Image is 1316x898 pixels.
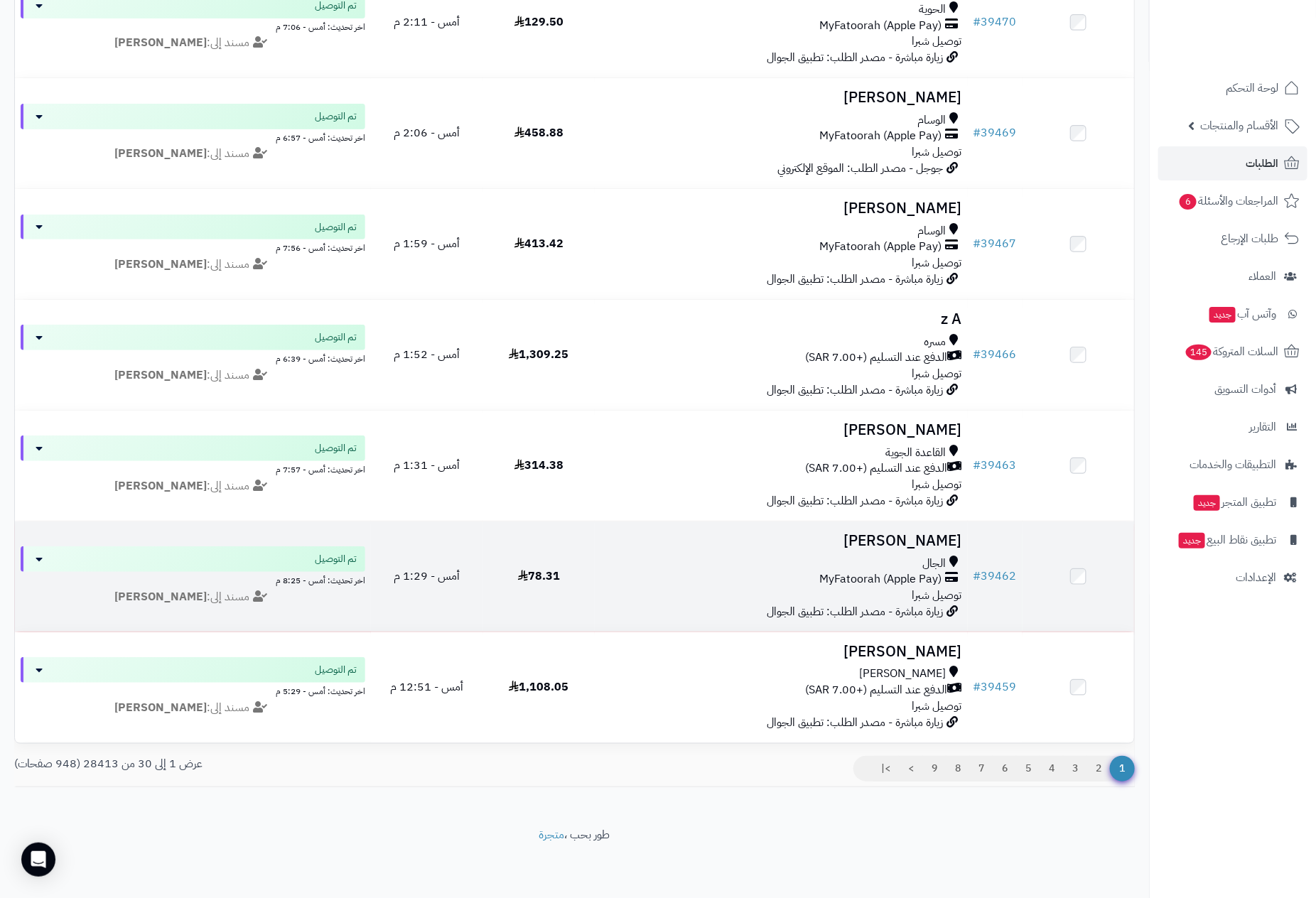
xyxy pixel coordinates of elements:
a: التطبيقات والخدمات [1158,448,1307,482]
span: توصيل شبرا [912,365,962,382]
div: مسند إلى: [10,589,376,605]
strong: [PERSON_NAME] [115,699,207,716]
a: تطبيق نقاط البيعجديد [1158,523,1307,557]
h3: [PERSON_NAME] [600,533,961,549]
span: الدفع عند التسليم (+7.00 SAR) [806,682,948,698]
a: وآتس آبجديد [1158,297,1307,331]
span: أدوات التسويق [1214,379,1276,399]
span: الإعدادات [1236,568,1276,588]
img: logo-2.png [1219,36,1302,66]
span: زيارة مباشرة - مصدر الطلب: تطبيق الجوال [767,382,944,399]
span: 78.31 [518,568,560,585]
div: اخر تحديث: أمس - 7:56 م [21,239,365,254]
span: الوسام [918,223,946,239]
a: #39466 [973,346,1017,363]
div: مسند إلى: [10,146,376,162]
span: الجال [923,556,946,572]
span: توصيل شبرا [912,587,962,604]
h3: [PERSON_NAME] [600,422,961,438]
span: أمس - 12:51 م [390,678,463,696]
span: MyFatoorah (Apple Pay) [820,239,942,255]
a: التقارير [1158,410,1307,444]
span: 129.50 [514,13,563,31]
a: السلات المتروكة145 [1158,335,1307,369]
span: تم التوصيل [315,220,357,234]
a: 9 [922,756,946,781]
a: أدوات التسويق [1158,372,1307,406]
span: الحوية [919,1,946,18]
span: # [973,678,981,696]
span: الوسام [918,112,946,129]
span: تم التوصيل [315,441,357,455]
div: اخر تحديث: أمس - 7:57 م [21,461,365,476]
span: زيارة مباشرة - مصدر الطلب: تطبيق الجوال [767,492,944,509]
a: الإعدادات [1158,561,1307,595]
span: أمس - 1:52 م [394,346,460,363]
div: مسند إلى: [10,700,376,716]
h3: z A [600,311,961,328]
span: أمس - 1:59 م [394,235,460,252]
span: زيارة مباشرة - مصدر الطلب: تطبيق الجوال [767,714,944,731]
span: العملاء [1248,266,1276,286]
span: [PERSON_NAME] [860,666,946,682]
h3: [PERSON_NAME] [600,90,961,106]
span: زيارة مباشرة - مصدر الطلب: تطبيق الجوال [767,49,944,66]
a: #39467 [973,235,1017,252]
span: الطلبات [1246,153,1278,173]
span: توصيل شبرا [912,144,962,161]
span: # [973,235,981,252]
span: تم التوصيل [315,552,357,566]
span: MyFatoorah (Apple Pay) [820,18,942,34]
strong: [PERSON_NAME] [115,145,207,162]
a: المراجعات والأسئلة6 [1158,184,1307,218]
span: أمس - 2:11 م [394,13,460,31]
a: #39462 [973,568,1017,585]
span: زيارة مباشرة - مصدر الطلب: تطبيق الجوال [767,603,944,620]
span: توصيل شبرا [912,33,962,50]
span: MyFatoorah (Apple Pay) [820,128,942,144]
a: #39459 [973,678,1017,696]
a: متجرة [539,826,565,843]
span: MyFatoorah (Apple Pay) [820,571,942,588]
a: 2 [1086,756,1111,781]
span: 1,108.05 [509,678,568,696]
h3: [PERSON_NAME] [600,644,961,660]
span: جديد [1194,495,1220,511]
strong: [PERSON_NAME] [115,34,207,51]
div: مسند إلى: [10,35,376,51]
div: مسند إلى: [10,367,376,384]
span: 413.42 [514,235,563,252]
span: القاعدة الجوية [886,445,946,461]
span: مسره [924,334,946,350]
a: لوحة التحكم [1158,71,1307,105]
span: # [973,457,981,474]
a: 8 [946,756,970,781]
strong: [PERSON_NAME] [115,477,207,494]
div: اخر تحديث: أمس - 5:29 م [21,683,365,698]
a: العملاء [1158,259,1307,293]
a: 6 [993,756,1017,781]
span: توصيل شبرا [912,476,962,493]
a: #39470 [973,13,1017,31]
span: المراجعات والأسئلة [1178,191,1278,211]
a: #39463 [973,457,1017,474]
a: 4 [1040,756,1064,781]
span: أمس - 1:29 م [394,568,460,585]
span: 1,309.25 [509,346,568,363]
div: Open Intercom Messenger [21,843,55,877]
span: الدفع عند التسليم (+7.00 SAR) [806,350,948,366]
span: 1 [1110,756,1135,781]
span: أمس - 2:06 م [394,124,460,141]
span: السلات المتروكة [1185,342,1278,362]
h3: [PERSON_NAME] [600,200,961,217]
strong: [PERSON_NAME] [115,256,207,273]
div: اخر تحديث: أمس - 6:39 م [21,350,365,365]
a: الطلبات [1158,146,1307,180]
span: 458.88 [514,124,563,141]
a: 5 [1016,756,1040,781]
a: > [899,756,923,781]
a: 7 [969,756,993,781]
span: الأقسام والمنتجات [1200,116,1278,136]
strong: [PERSON_NAME] [115,588,207,605]
div: اخر تحديث: أمس - 6:57 م [21,129,365,144]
